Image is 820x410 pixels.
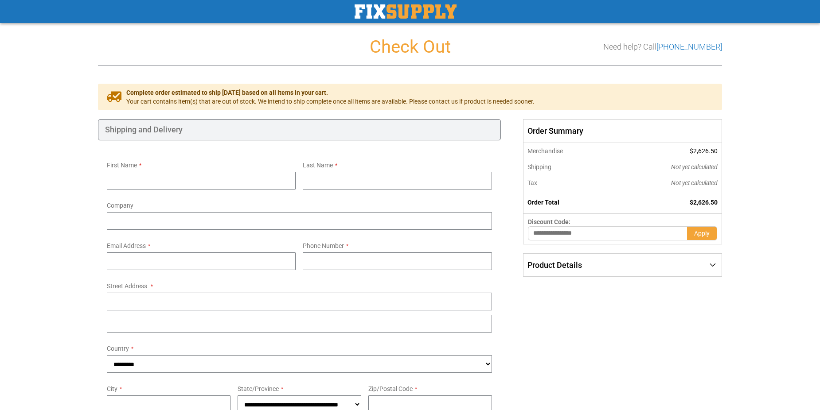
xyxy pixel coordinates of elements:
span: Email Address [107,242,146,249]
span: Not yet calculated [671,163,718,170]
span: Complete order estimated to ship [DATE] based on all items in your cart. [126,88,535,97]
a: store logo [355,4,457,19]
h1: Check Out [98,37,722,57]
span: State/Province [238,385,279,392]
span: Not yet calculated [671,179,718,186]
button: Apply [687,226,717,240]
span: $2,626.50 [690,199,718,206]
span: Order Summary [523,119,722,143]
span: Shipping [527,163,551,170]
span: Phone Number [303,242,344,249]
div: Shipping and Delivery [98,119,501,140]
span: Last Name [303,162,333,169]
img: Fix Industrial Supply [355,4,457,19]
span: First Name [107,162,137,169]
th: Merchandise [523,143,611,159]
h3: Need help? Call [603,43,722,51]
span: Your cart contains item(s) that are out of stock. We intend to ship complete once all items are a... [126,97,535,106]
span: Apply [694,230,710,237]
strong: Order Total [527,199,559,206]
a: [PHONE_NUMBER] [656,42,722,51]
span: Product Details [527,260,582,270]
span: Discount Code: [528,218,570,225]
span: Zip/Postal Code [368,385,413,392]
span: City [107,385,117,392]
span: Company [107,202,133,209]
span: $2,626.50 [690,147,718,155]
th: Tax [523,175,611,191]
span: Street Address [107,282,147,290]
span: Country [107,345,129,352]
